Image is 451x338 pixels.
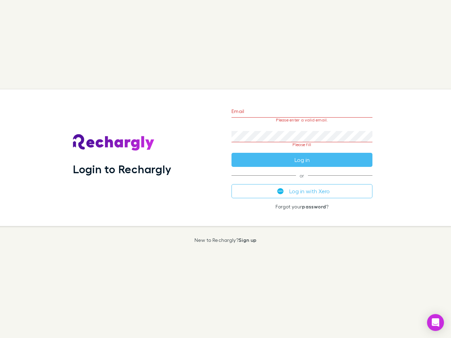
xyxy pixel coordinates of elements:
span: or [231,175,372,176]
img: Xero's logo [277,188,284,194]
div: Open Intercom Messenger [427,314,444,331]
p: Please enter a valid email. [231,118,372,123]
a: Sign up [239,237,257,243]
img: Rechargly's Logo [73,134,155,151]
button: Log in [231,153,372,167]
a: password [302,204,326,209]
h1: Login to Rechargly [73,162,171,176]
p: Please fill [231,142,372,147]
p: Forgot your ? [231,204,372,209]
button: Log in with Xero [231,184,372,198]
p: New to Rechargly? [194,237,257,243]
